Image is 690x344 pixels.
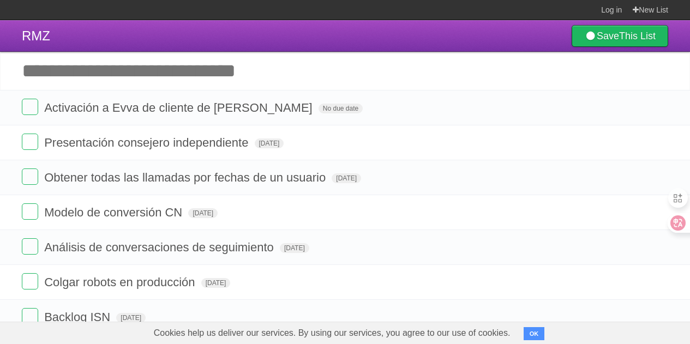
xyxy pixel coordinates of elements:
[280,243,309,253] span: [DATE]
[143,322,521,344] span: Cookies help us deliver our services. By using our services, you agree to our use of cookies.
[22,238,38,255] label: Done
[44,275,197,289] span: Colgar robots en producción
[44,310,113,324] span: Backlog ISN
[524,327,545,340] button: OK
[44,240,277,254] span: Análisis de conversaciones de seguimiento
[44,136,251,149] span: Presentación consejero independiente
[22,273,38,289] label: Done
[319,104,363,113] span: No due date
[22,28,50,43] span: RMZ
[255,138,284,148] span: [DATE]
[22,308,38,324] label: Done
[44,101,315,114] span: Activación a Evva de cliente de [PERSON_NAME]
[188,208,218,218] span: [DATE]
[22,134,38,150] label: Done
[619,31,656,41] b: This List
[332,173,361,183] span: [DATE]
[44,206,185,219] span: Modelo de conversión CN
[44,171,328,184] span: Obtener todas las llamadas por fechas de un usuario
[22,203,38,220] label: Done
[22,99,38,115] label: Done
[116,313,146,323] span: [DATE]
[201,278,231,288] span: [DATE]
[572,25,668,47] a: SaveThis List
[22,168,38,185] label: Done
